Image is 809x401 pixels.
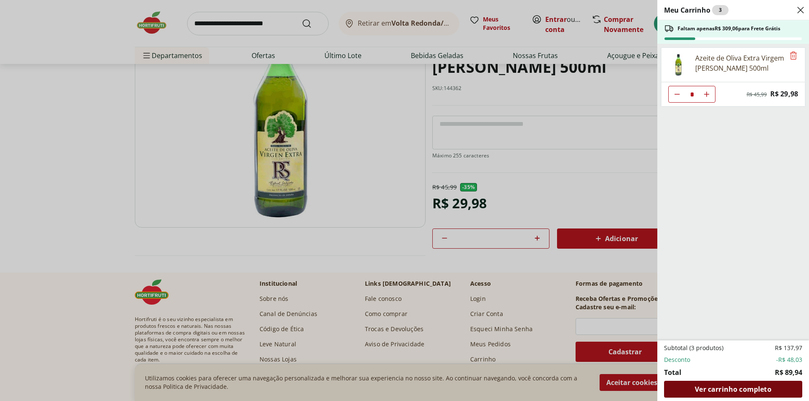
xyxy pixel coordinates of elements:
[695,53,785,73] div: Azeite de Oliva Extra Virgem [PERSON_NAME] 500ml
[776,356,802,364] span: -R$ 48,03
[775,367,802,377] span: R$ 89,94
[775,344,802,352] span: R$ 137,97
[712,5,729,15] div: 3
[664,367,681,377] span: Total
[664,381,802,398] a: Ver carrinho completo
[695,386,771,393] span: Ver carrinho completo
[667,53,690,77] img: Principal
[788,51,798,61] button: Remove
[678,25,780,32] span: Faltam apenas R$ 309,06 para Frete Grátis
[747,91,767,98] span: R$ 45,99
[664,5,729,15] h2: Meu Carrinho
[770,88,798,100] span: R$ 29,98
[698,86,715,103] button: Aumentar Quantidade
[686,86,698,102] input: Quantidade Atual
[669,86,686,103] button: Diminuir Quantidade
[664,356,690,364] span: Desconto
[664,344,723,352] span: Subtotal (3 produtos)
